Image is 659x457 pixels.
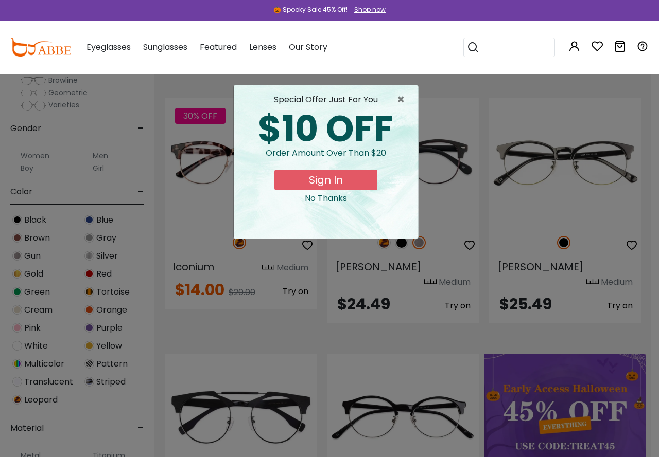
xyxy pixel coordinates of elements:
[86,41,131,53] span: Eyeglasses
[397,94,410,106] span: ×
[143,41,187,53] span: Sunglasses
[242,147,410,170] div: Order amount over than $20
[242,192,410,205] div: Close
[354,5,386,14] div: Shop now
[273,5,348,14] div: 🎃 Spooky Sale 45% Off!
[349,5,386,14] a: Shop now
[274,170,377,190] button: Sign In
[242,94,410,106] div: special offer just for you
[10,38,71,57] img: abbeglasses.com
[289,41,327,53] span: Our Story
[249,41,276,53] span: Lenses
[200,41,237,53] span: Featured
[397,94,410,106] button: Close
[242,111,410,147] div: $10 OFF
